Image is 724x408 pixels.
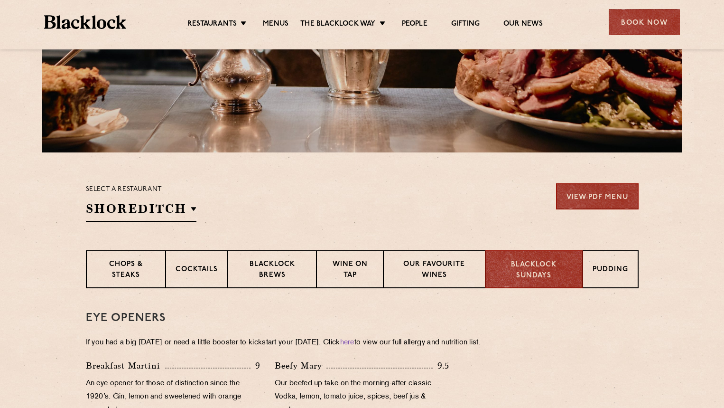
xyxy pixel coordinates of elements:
h3: Eye openers [86,312,639,324]
a: People [402,19,427,30]
p: If you had a big [DATE] or need a little booster to kickstart your [DATE]. Click to view our full... [86,336,639,350]
p: Our favourite wines [393,259,475,282]
p: Beefy Mary [275,359,326,372]
div: Book Now [609,9,680,35]
img: BL_Textured_Logo-footer-cropped.svg [44,15,126,29]
p: Pudding [593,265,628,276]
p: Select a restaurant [86,183,196,196]
a: View PDF Menu [556,183,639,209]
p: Blacklock Sundays [495,260,572,281]
p: 9 [251,360,260,372]
p: Cocktails [176,265,218,276]
p: Chops & Steaks [96,259,156,282]
a: Gifting [451,19,480,30]
h2: Shoreditch [86,200,196,222]
p: Blacklock Brews [238,259,307,282]
a: Menus [263,19,288,30]
p: Breakfast Martini [86,359,165,372]
a: The Blacklock Way [300,19,375,30]
a: Our News [503,19,543,30]
a: here [340,339,354,346]
a: Restaurants [187,19,237,30]
p: 9.5 [433,360,450,372]
p: Wine on Tap [326,259,373,282]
